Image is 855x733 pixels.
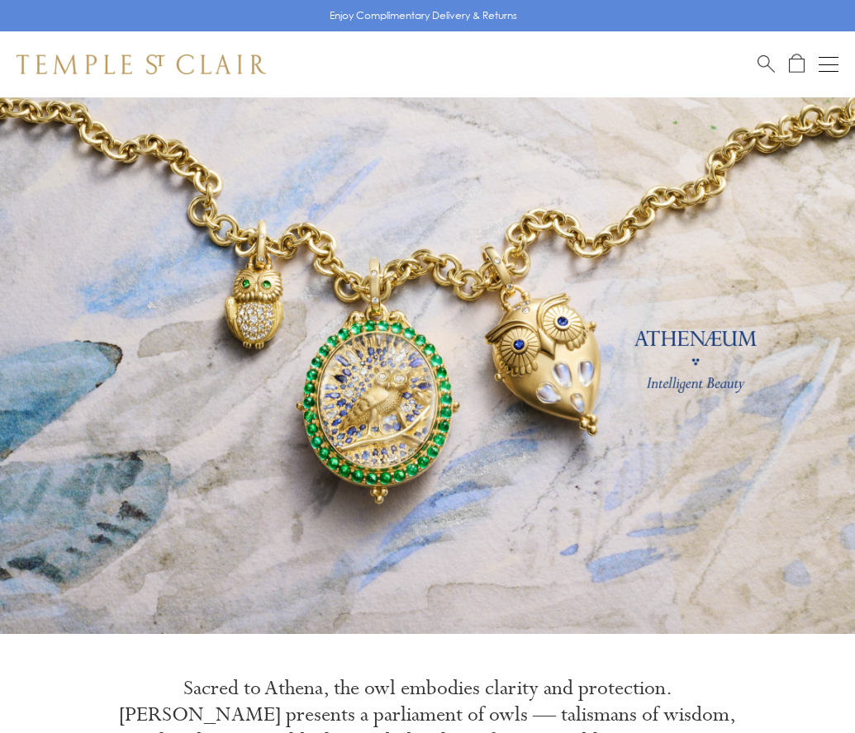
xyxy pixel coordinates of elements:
img: Temple St. Clair [17,54,266,74]
p: Enjoy Complimentary Delivery & Returns [330,7,517,24]
a: Search [758,54,775,74]
a: Open Shopping Bag [789,54,805,74]
button: Open navigation [819,54,838,74]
